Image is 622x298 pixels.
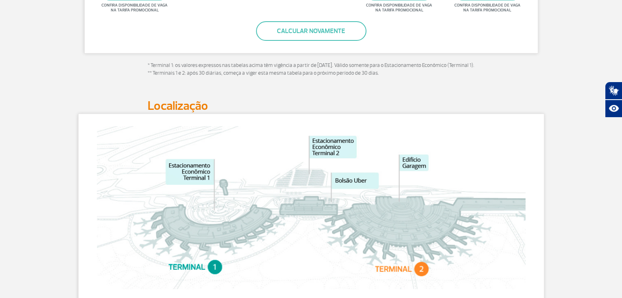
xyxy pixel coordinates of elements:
[148,98,475,113] h2: Localização
[100,3,169,13] span: Confira disponibilidade de vaga na tarifa promocional
[256,21,366,41] button: Calcular novamente
[605,82,622,118] div: Plugin de acessibilidade da Hand Talk.
[148,62,475,78] p: * Terminal 1: os valores expressos nas tabelas acima têm vigência a partir de [DATE]. Válido some...
[365,3,433,13] span: Confira disponibilidade de vaga na tarifa promocional
[605,100,622,118] button: Abrir recursos assistivos.
[453,3,522,13] span: Confira disponibilidade de vaga na tarifa promocional
[605,82,622,100] button: Abrir tradutor de língua de sinais.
